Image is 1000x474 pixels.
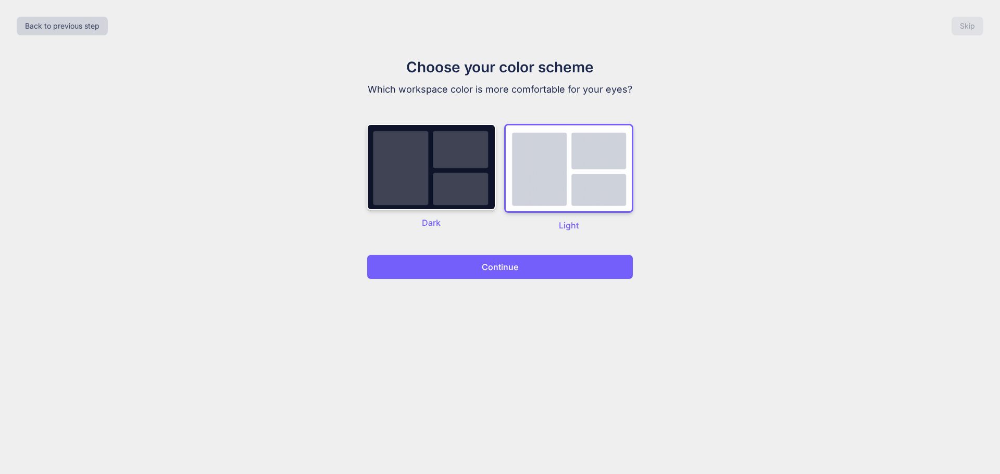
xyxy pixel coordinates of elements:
h1: Choose your color scheme [325,56,675,78]
p: Dark [367,216,496,229]
p: Which workspace color is more comfortable for your eyes? [325,82,675,97]
p: Light [504,219,633,232]
p: Continue [482,261,518,273]
button: Skip [952,17,983,35]
img: dark [504,124,633,213]
button: Back to previous step [17,17,108,35]
button: Continue [367,254,633,279]
img: dark [367,124,496,210]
